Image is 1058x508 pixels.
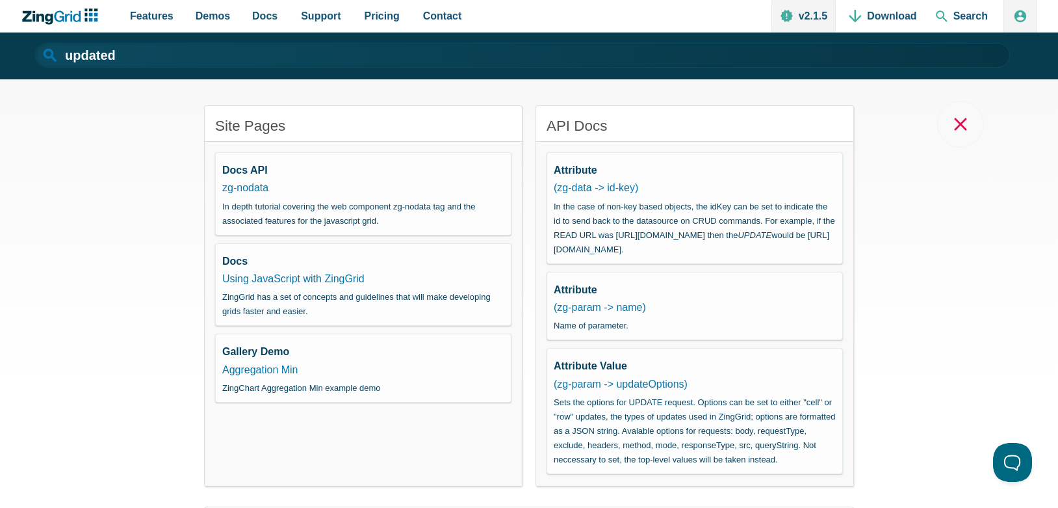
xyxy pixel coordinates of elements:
strong: Site Pages [215,118,285,134]
input: Search... [35,43,1010,68]
span: ZingChart Aggregation Min example demo [222,381,504,395]
span: Features [130,7,174,25]
strong: Docs API [222,165,268,176]
strong: Attribute [554,284,597,295]
a: ZingChart Logo. Click to return to the homepage [21,8,105,25]
em: UPDATE [738,230,771,240]
span: Demos [196,7,230,25]
span: ZingGrid has a set of concepts and guidelines that will make developing grids faster and easier. [222,290,504,319]
span: Contact [423,7,462,25]
span: In depth tutorial covering the web component zg-nodata tag and the associated features for the ja... [222,200,504,228]
a: Aggregation Min [222,364,298,375]
a: (zg-data -> id-key) [554,182,638,193]
strong: Attribute Value [554,360,627,371]
span: Sets the options for UPDATE request. Options can be set to either "cell" or "row" updates, the ty... [554,395,836,467]
a: (zg-param -> updateOptions) [554,379,688,390]
a: (zg-param -> name) [554,302,646,313]
span: Support [301,7,341,25]
a: Using JavaScript with ZingGrid [222,273,365,284]
a: zg-nodata [222,182,268,193]
strong: Gallery Demo [222,346,289,357]
strong: API Docs [547,118,607,134]
iframe: Help Scout Beacon - Open [993,443,1032,482]
span: Pricing [365,7,400,25]
span: Name of parameter. [554,319,836,333]
strong: Docs [222,256,248,267]
span: In the case of non-key based objects, the idKey can be set to indicate the id to send back to the... [554,200,836,257]
span: Docs [252,7,277,25]
strong: Attribute [554,165,597,176]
